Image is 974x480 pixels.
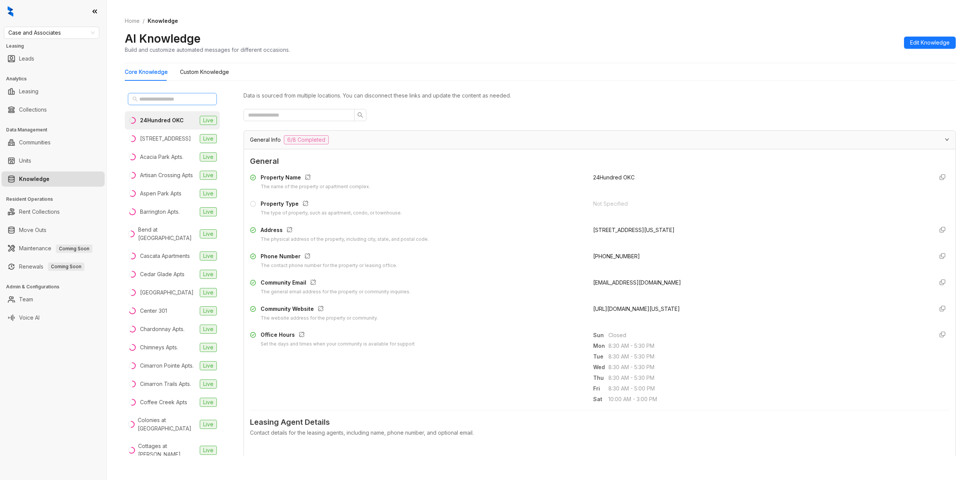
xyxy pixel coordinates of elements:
[608,384,927,393] span: 8:30 AM - 5:00 PM
[593,395,608,403] span: Sat
[19,84,38,99] a: Leasing
[200,446,217,455] span: Live
[261,315,378,322] div: The website address for the property or community.
[243,91,956,100] div: Data is sourced from multiple locations. You can disconnect these links and update the content as...
[261,183,370,190] div: The name of the property or apartment complex.
[138,416,197,433] div: Colonies at [GEOGRAPHIC_DATA]
[608,374,927,382] span: 8:30 AM - 5:30 PM
[143,17,145,25] li: /
[261,305,378,315] div: Community Website
[261,278,411,288] div: Community Email
[19,292,33,307] a: Team
[261,226,429,236] div: Address
[200,207,217,216] span: Live
[140,116,184,125] div: 24Hundred OKC
[8,6,13,17] img: logo
[2,171,105,187] li: Knowledge
[140,398,187,406] div: Coffee Creek Apts
[608,363,927,371] span: 8:30 AM - 5:30 PM
[200,361,217,370] span: Live
[904,37,956,49] button: Edit Knowledge
[140,343,178,352] div: Chimneys Apts.
[138,226,197,242] div: Bend at [GEOGRAPHIC_DATA]
[593,331,608,339] span: Sun
[2,310,105,325] li: Voice AI
[19,171,49,187] a: Knowledge
[8,27,95,38] span: Case and Associates
[140,380,191,388] div: Cimarron Trails Apts.
[593,253,640,259] span: [PHONE_NUMBER]
[140,171,193,179] div: Artisan Crossing Apts
[261,252,397,262] div: Phone Number
[608,331,927,339] span: Closed
[261,262,397,269] div: The contact phone number for the property or leasing office.
[261,200,402,210] div: Property Type
[200,134,217,143] span: Live
[2,153,105,168] li: Units
[180,68,229,76] div: Custom Knowledge
[250,416,949,428] span: Leasing Agent Details
[593,374,608,382] span: Thu
[608,352,927,361] span: 8:30 AM - 5:30 PM
[48,262,84,271] span: Coming Soon
[200,325,217,334] span: Live
[250,136,281,144] span: General Info
[244,131,955,149] div: General Info6/8 Completed
[945,137,949,142] span: expanded
[148,18,178,24] span: Knowledge
[593,306,680,312] span: [URL][DOMAIN_NAME][US_STATE]
[593,352,608,361] span: Tue
[200,420,217,429] span: Live
[261,341,415,348] div: Set the days and times when your community is available for support
[593,384,608,393] span: Fri
[140,134,191,143] div: [STREET_ADDRESS]
[200,288,217,297] span: Live
[608,395,927,403] span: 10:00 AM - 3:00 PM
[910,38,950,47] span: Edit Knowledge
[200,343,217,352] span: Live
[2,222,105,238] li: Move Outs
[140,270,185,278] div: Cedar Glade Apts
[2,102,105,117] li: Collections
[200,270,217,279] span: Live
[56,245,92,253] span: Coming Soon
[200,379,217,389] span: Live
[19,259,84,274] a: RenewalsComing Soon
[608,342,927,350] span: 8:30 AM - 5:30 PM
[140,208,180,216] div: Barrington Apts.
[200,229,217,238] span: Live
[125,68,168,76] div: Core Knowledge
[6,75,106,82] h3: Analytics
[6,43,106,50] h3: Leasing
[261,210,402,217] div: The type of property, such as apartment, condo, or townhouse.
[140,153,183,161] div: Acacia Park Apts.
[200,189,217,198] span: Live
[140,362,194,370] div: Cimarron Pointe Apts.
[140,189,181,198] div: Aspen Park Apts
[132,96,138,102] span: search
[19,204,60,219] a: Rent Collections
[593,226,927,234] div: [STREET_ADDRESS][US_STATE]
[593,279,681,286] span: [EMAIL_ADDRESS][DOMAIN_NAME]
[593,342,608,350] span: Mon
[6,196,106,203] h3: Resident Operations
[2,84,105,99] li: Leasing
[200,171,217,180] span: Live
[261,288,411,296] div: The general email address for the property or community inquiries.
[200,398,217,407] span: Live
[357,112,363,118] span: search
[261,236,429,243] div: The physical address of the property, including city, state, and postal code.
[200,116,217,125] span: Live
[125,46,290,54] div: Build and customize automated messages for different occasions.
[2,204,105,219] li: Rent Collections
[2,51,105,66] li: Leads
[2,135,105,150] li: Communities
[200,306,217,315] span: Live
[19,310,40,325] a: Voice AI
[593,174,635,181] span: 24Hundred OKC
[19,222,46,238] a: Move Outs
[2,292,105,307] li: Team
[19,102,47,117] a: Collections
[2,241,105,256] li: Maintenance
[250,155,949,167] span: General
